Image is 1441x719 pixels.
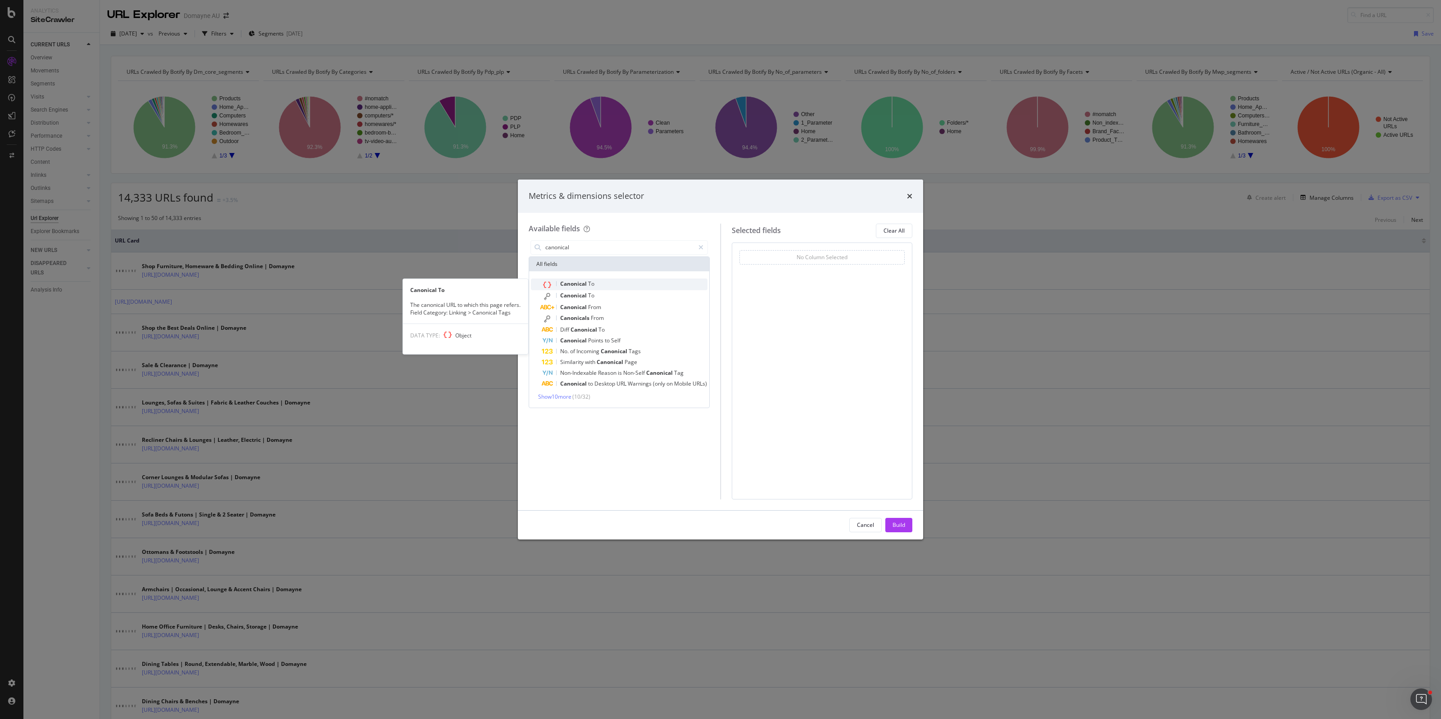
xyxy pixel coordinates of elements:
[585,358,597,366] span: with
[605,337,611,344] span: to
[594,380,616,387] span: Desktop
[560,380,588,387] span: Canonical
[588,337,605,344] span: Points
[560,314,591,322] span: Canonicals
[544,241,694,254] input: Search by field name
[625,358,637,366] span: Page
[666,380,674,387] span: on
[598,326,605,333] span: To
[1410,688,1432,710] iframe: Intercom live chat
[674,380,693,387] span: Mobile
[601,347,629,355] span: Canonical
[588,380,594,387] span: to
[518,180,923,539] div: modal
[529,224,580,234] div: Available fields
[629,347,641,355] span: Tags
[538,393,571,400] span: Show 10 more
[598,369,618,377] span: Reason
[529,190,644,202] div: Metrics & dimensions selector
[403,301,528,316] div: The canonical URL to which this page refers. Field Category: Linking > Canonical Tags
[588,280,594,288] span: To
[618,369,623,377] span: is
[571,326,598,333] span: Canonical
[628,380,653,387] span: Warnings
[674,369,684,377] span: Tag
[560,326,571,333] span: Diff
[893,521,905,529] div: Build
[591,314,604,322] span: From
[616,380,628,387] span: URL
[560,303,588,311] span: Canonical
[884,227,905,234] div: Clear All
[572,393,590,400] span: ( 10 / 32 )
[849,518,882,532] button: Cancel
[403,286,528,294] div: Canonical To
[797,253,847,261] div: No Column Selected
[732,225,781,236] div: Selected fields
[693,380,707,387] span: URLs)
[907,190,912,202] div: times
[597,358,625,366] span: Canonical
[560,292,588,299] span: Canonical
[560,337,588,344] span: Canonical
[576,347,601,355] span: Incoming
[623,369,646,377] span: Non-Self
[646,369,674,377] span: Canonical
[560,358,585,366] span: Similarity
[876,224,912,238] button: Clear All
[653,380,666,387] span: (only
[560,347,570,355] span: No.
[560,369,598,377] span: Non-Indexable
[570,347,576,355] span: of
[857,521,874,529] div: Cancel
[611,337,621,344] span: Self
[885,518,912,532] button: Build
[560,280,588,288] span: Canonical
[588,292,594,299] span: To
[529,257,709,271] div: All fields
[588,303,601,311] span: From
